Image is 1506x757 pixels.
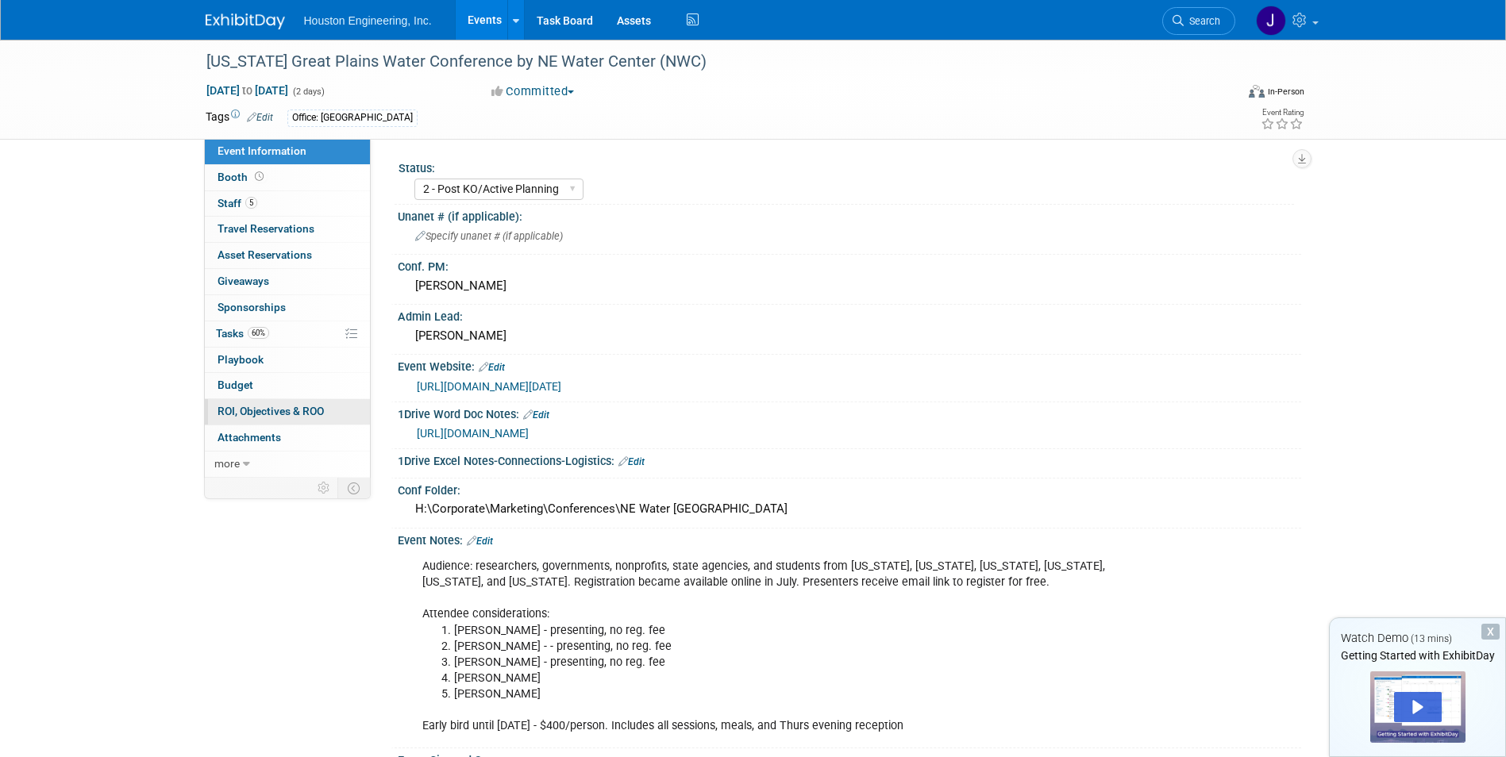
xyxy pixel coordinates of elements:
[410,497,1289,521] div: H:\Corporate\Marketing\Conferences\NE Water [GEOGRAPHIC_DATA]
[1256,6,1286,36] img: Jessica Lambrecht
[206,83,289,98] span: [DATE] [DATE]
[205,191,370,217] a: Staff5
[201,48,1211,76] div: [US_STATE] Great Plains Water Conference by NE Water Center (NWC)
[398,528,1301,549] div: Event Notes:
[1162,7,1235,35] a: Search
[218,144,306,157] span: Event Information
[398,255,1301,275] div: Conf. PM:
[1394,692,1442,722] div: Play
[218,197,257,209] span: Staff
[205,295,370,321] a: Sponsorships
[454,686,1117,702] li: [PERSON_NAME]
[1142,83,1305,106] div: Event Format
[467,536,493,547] a: Edit
[206,13,285,29] img: ExhibitDay
[291,86,325,97] span: (2 days)
[398,449,1301,470] div: 1Drive Excel Notes-Connections-Logistics:
[1184,15,1220,27] span: Search
[218,222,314,235] span: Travel Reservations
[205,269,370,294] a: Giveaways
[410,324,1289,348] div: [PERSON_NAME]
[205,165,370,190] a: Booth
[337,478,370,498] td: Toggle Event Tabs
[411,551,1127,742] div: Audience: researchers, governments, nonprofits, state agencies, and students from [US_STATE], [US...
[1481,624,1500,640] div: Dismiss
[1330,630,1505,647] div: Watch Demo
[1330,647,1505,663] div: Getting Started with ExhibitDay
[417,380,561,393] a: [URL][DOMAIN_NAME][DATE]
[240,84,255,97] span: to
[304,14,432,27] span: Houston Engineering, Inc.
[454,639,1117,655] li: [PERSON_NAME] - - presenting, no reg. fee
[1267,86,1304,98] div: In-Person
[205,243,370,268] a: Asset Reservations
[310,478,338,498] td: Personalize Event Tab Strip
[398,402,1301,423] div: 1Drive Word Doc Notes:
[218,378,253,391] span: Budget
[205,373,370,398] a: Budget
[205,425,370,451] a: Attachments
[218,431,281,444] span: Attachments
[205,452,370,477] a: more
[218,301,286,313] span: Sponsorships
[205,348,370,373] a: Playbook
[218,171,267,183] span: Booth
[523,409,549,421] a: Edit
[206,109,273,127] td: Tags
[287,110,418,126] div: Office: [GEOGRAPHIC_DATA]
[218,248,312,261] span: Asset Reservations
[218,275,269,287] span: Giveaways
[216,327,269,340] span: Tasks
[252,171,267,183] span: Booth not reserved yet
[205,399,370,425] a: ROI, Objectives & ROO
[1261,109,1304,117] div: Event Rating
[486,83,580,100] button: Committed
[417,427,529,440] a: [URL][DOMAIN_NAME]
[618,456,645,467] a: Edit
[205,217,370,242] a: Travel Reservations
[415,230,563,242] span: Specify unanet # (if applicable)
[479,362,505,373] a: Edit
[398,205,1301,225] div: Unanet # (if applicable):
[398,355,1301,375] div: Event Website:
[454,623,1117,639] li: [PERSON_NAME] - presenting, no reg. fee
[218,353,264,366] span: Playbook
[247,112,273,123] a: Edit
[399,156,1294,176] div: Status:
[410,274,1289,298] div: [PERSON_NAME]
[205,321,370,347] a: Tasks60%
[248,327,269,339] span: 60%
[454,655,1117,671] li: [PERSON_NAME] - presenting, no reg. fee
[454,671,1117,686] li: [PERSON_NAME]
[245,197,257,209] span: 5
[1249,85,1265,98] img: Format-Inperson.png
[398,305,1301,325] div: Admin Lead:
[214,457,240,470] span: more
[398,478,1301,498] div: Conf Folder:
[1411,633,1452,644] span: (13 mins)
[205,139,370,164] a: Event Information
[218,405,324,417] span: ROI, Objectives & ROO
